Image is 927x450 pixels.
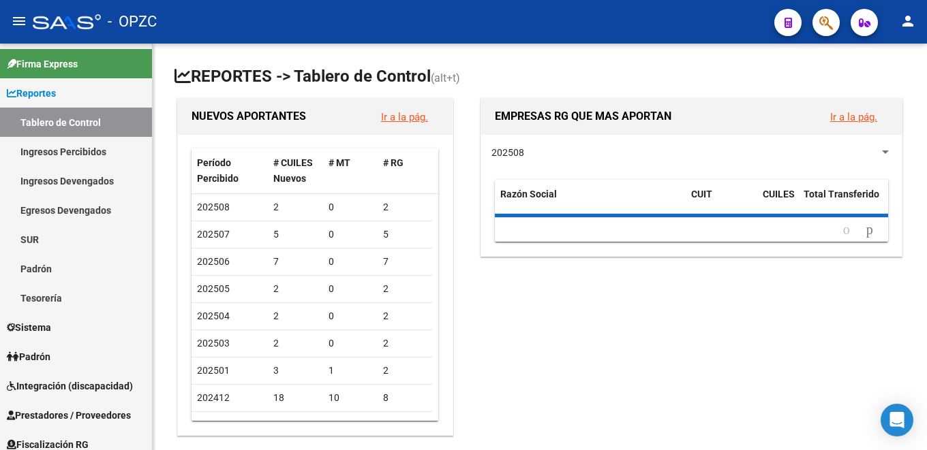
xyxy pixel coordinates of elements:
div: 2 [383,308,427,324]
span: Integración (discapacidad) [7,379,133,393]
span: 202411 [197,419,230,430]
datatable-header-cell: # CUILES Nuevos [268,148,324,193]
datatable-header-cell: # RG [378,148,432,193]
span: Prestadores / Proveedores [7,408,131,423]
div: 2 [383,281,427,297]
span: 202508 [197,202,230,212]
div: 0 [329,254,372,270]
span: 202508 [491,147,524,158]
span: (alt+t) [431,71,460,84]
datatable-header-cell: Período Percibido [192,148,268,193]
div: 2 [383,336,427,351]
span: Total Transferido [804,189,879,199]
div: 1 [329,363,372,379]
span: EMPRESAS RG QUE MAS APORTAN [495,110,671,123]
div: 7 [383,254,427,270]
div: 8 [383,390,427,406]
a: Ir a la pág. [830,111,877,123]
span: 202503 [197,338,230,349]
div: 2 [383,363,427,379]
mat-icon: menu [11,13,27,29]
span: 202504 [197,310,230,321]
span: 202506 [197,256,230,267]
span: NUEVOS APORTANTES [192,110,306,123]
span: Sistema [7,320,51,335]
div: 0 [329,336,372,351]
div: 3 [273,363,318,379]
span: 202412 [197,392,230,403]
div: 8 [273,417,318,433]
button: Ir a la pág. [370,104,439,129]
div: 18 [273,390,318,406]
datatable-header-cell: # MT [323,148,378,193]
div: 5 [329,417,372,433]
span: Razón Social [500,189,557,199]
div: 2 [273,336,318,351]
div: 2 [273,199,318,215]
span: 202507 [197,229,230,240]
a: go to previous page [837,223,856,238]
div: 2 [273,308,318,324]
span: - OPZC [108,7,157,37]
span: CUILES [763,189,795,199]
button: Ir a la pág. [819,104,888,129]
div: 0 [329,227,372,242]
div: 2 [273,281,318,297]
div: 3 [383,417,427,433]
span: Período Percibido [197,157,239,184]
datatable-header-cell: CUILES [757,180,798,225]
span: Reportes [7,86,56,101]
span: 202505 [197,283,230,294]
datatable-header-cell: Total Transferido [798,180,894,225]
div: 0 [329,199,372,215]
span: Firma Express [7,57,78,71]
div: 0 [329,281,372,297]
div: 10 [329,390,372,406]
div: 0 [329,308,372,324]
a: go to next page [860,223,879,238]
mat-icon: person [900,13,916,29]
span: # CUILES Nuevos [273,157,313,184]
span: # RG [383,157,404,168]
div: Open Intercom Messenger [881,404,913,436]
div: 5 [273,227,318,242]
div: 7 [273,254,318,270]
span: CUIT [691,189,712,199]
span: 202501 [197,365,230,376]
datatable-header-cell: CUIT [686,180,757,225]
datatable-header-cell: Razón Social [495,180,686,225]
a: Ir a la pág. [381,111,428,123]
div: 2 [383,199,427,215]
h1: REPORTES -> Tablero de Control [174,65,905,89]
span: # MT [329,157,350,168]
span: Padrón [7,349,50,364]
div: 5 [383,227,427,242]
